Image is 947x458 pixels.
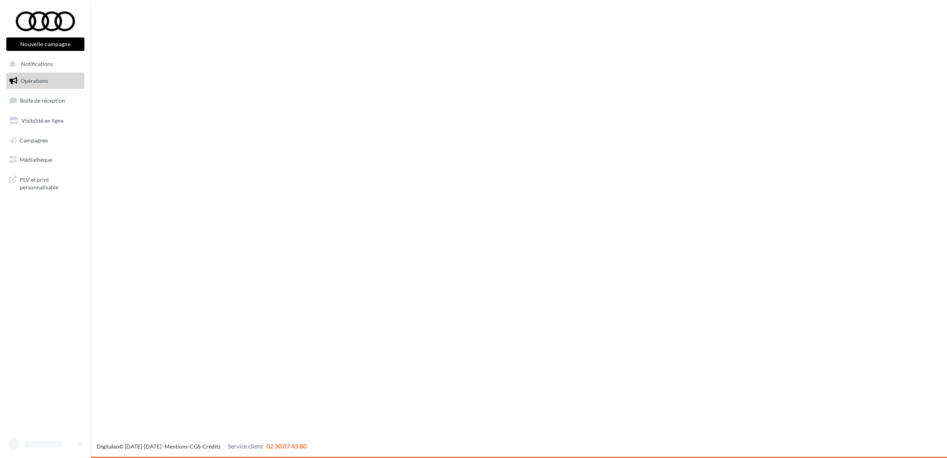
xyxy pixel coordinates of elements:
a: CGS [190,443,200,450]
a: Digitaleo [97,443,119,450]
a: Médiathèque [5,151,86,168]
a: Boîte de réception [5,92,86,109]
a: PLV et print personnalisable [5,171,86,194]
span: Campagnes [20,136,48,143]
span: Boîte de réception [20,97,65,104]
span: Visibilité en ligne [21,117,64,124]
a: Mentions [165,443,188,450]
span: Médiathèque [20,156,52,163]
a: Crédits [202,443,221,450]
span: Service client [228,442,263,450]
a: Opérations [5,73,86,89]
button: Nouvelle campagne [6,37,84,51]
span: Notifications [21,61,53,67]
span: PLV et print personnalisable [20,174,81,191]
a: Campagnes [5,132,86,149]
span: 02 30 07 43 80 [266,442,307,450]
span: Opérations [21,77,48,84]
a: Visibilité en ligne [5,112,86,129]
span: © [DATE]-[DATE] - - - [97,443,307,450]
